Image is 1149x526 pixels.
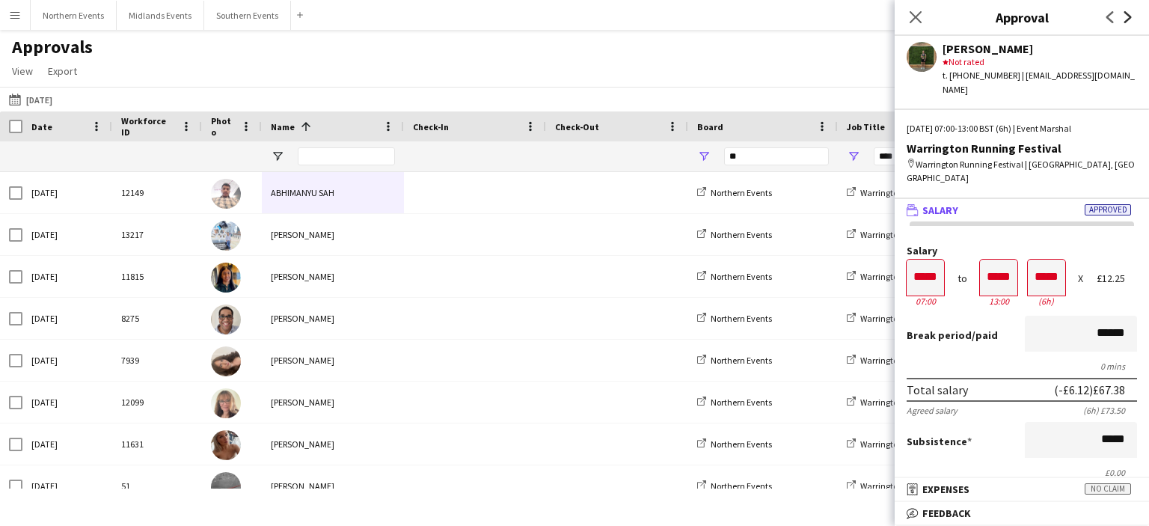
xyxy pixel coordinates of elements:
span: Northern Events [711,397,772,408]
button: Midlands Events [117,1,204,30]
div: [DATE] [22,214,112,255]
a: Northern Events [697,187,772,198]
div: [DATE] [22,172,112,213]
button: Southern Events [204,1,291,30]
div: [PERSON_NAME] [262,382,404,423]
span: Name [271,121,295,132]
mat-expansion-panel-header: SalaryApproved [895,199,1149,221]
div: [PERSON_NAME] [262,214,404,255]
div: [PERSON_NAME] [262,298,404,339]
label: Salary [907,245,1137,257]
span: Warrington Running Festival [860,313,968,324]
div: £0.00 [907,467,1137,478]
div: 07:00 [907,296,944,307]
a: Northern Events [697,438,772,450]
span: Photo [211,115,235,138]
a: View [6,61,39,81]
button: Open Filter Menu [271,150,284,163]
a: Northern Events [697,313,772,324]
button: Open Filter Menu [847,150,860,163]
span: Northern Events [711,438,772,450]
div: [DATE] [22,256,112,297]
span: Date [31,121,52,132]
span: Check-Out [555,121,599,132]
div: 0 mins [907,361,1137,372]
a: Warrington Running Festival [847,438,968,450]
div: 11815 [112,256,202,297]
mat-expansion-panel-header: Feedback [895,502,1149,525]
div: (-£6.12) £67.38 [1054,382,1125,397]
div: [DATE] [22,298,112,339]
div: 51 [112,465,202,507]
a: Warrington Running Festival [847,480,968,492]
div: [DATE] [22,465,112,507]
img: Amber Horrocks [211,430,241,460]
div: 7939 [112,340,202,381]
span: Job Title [847,121,885,132]
input: Name Filter Input [298,147,395,165]
span: Warrington Running Festival [860,355,968,366]
span: Export [48,64,77,78]
span: Northern Events [711,313,772,324]
span: Warrington Running Festival [860,480,968,492]
div: 12099 [112,382,202,423]
span: Workforce ID [121,115,175,138]
img: Alice Williams [211,346,241,376]
a: Warrington Running Festival [847,229,968,240]
div: [PERSON_NAME] [262,256,404,297]
div: [PERSON_NAME] [262,423,404,465]
button: [DATE] [6,91,55,108]
div: Total salary [907,382,968,397]
a: Warrington Running Festival [847,313,968,324]
div: [DATE] [22,382,112,423]
div: ABHIMANYU SAH [262,172,404,213]
img: Alayana Ahmed [211,263,241,293]
label: /paid [907,328,998,342]
input: Job Title Filter Input [874,147,978,165]
mat-expansion-panel-header: ExpensesNo claim [895,478,1149,501]
label: Subsistence [907,435,972,448]
span: Warrington Running Festival [860,438,968,450]
a: Warrington Running Festival [847,397,968,408]
div: 12149 [112,172,202,213]
span: Warrington Running Festival [860,397,968,408]
span: No claim [1085,483,1131,495]
a: Export [42,61,83,81]
span: Warrington Running Festival [860,271,968,282]
div: [DATE] [22,340,112,381]
button: Northern Events [31,1,117,30]
div: [PERSON_NAME] [943,42,1137,55]
a: Northern Events [697,271,772,282]
span: Salary [922,204,958,217]
div: 13:00 [980,296,1017,307]
span: Feedback [922,507,971,520]
a: Northern Events [697,355,772,366]
img: Andrew Green [211,472,241,502]
span: Warrington Running Festival [860,229,968,240]
div: X [1078,273,1083,284]
div: t. [PHONE_NUMBER] | [EMAIL_ADDRESS][DOMAIN_NAME] [943,69,1137,96]
span: Warrington Running Festival [860,187,968,198]
div: [DATE] 07:00-13:00 BST (6h) | Event Marshal [907,122,1137,135]
a: Warrington Running Festival [847,355,968,366]
a: Warrington Running Festival [847,271,968,282]
span: Break period [907,328,972,342]
a: Northern Events [697,229,772,240]
div: to [957,273,967,284]
span: Northern Events [711,271,772,282]
a: Warrington Running Festival [847,187,968,198]
span: Expenses [922,483,969,496]
img: ABHIMANYU SAH [211,179,241,209]
img: Alberto Moreira [211,305,241,334]
button: Open Filter Menu [697,150,711,163]
div: 8275 [112,298,202,339]
div: £12.25 [1097,273,1137,284]
img: Aftab Ahmad [211,221,241,251]
h3: Approval [895,7,1149,27]
div: 13217 [112,214,202,255]
a: Northern Events [697,397,772,408]
input: Board Filter Input [724,147,829,165]
div: Warrington Running Festival | [GEOGRAPHIC_DATA], [GEOGRAPHIC_DATA] [907,158,1137,185]
div: 11631 [112,423,202,465]
div: Agreed salary [907,405,957,416]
